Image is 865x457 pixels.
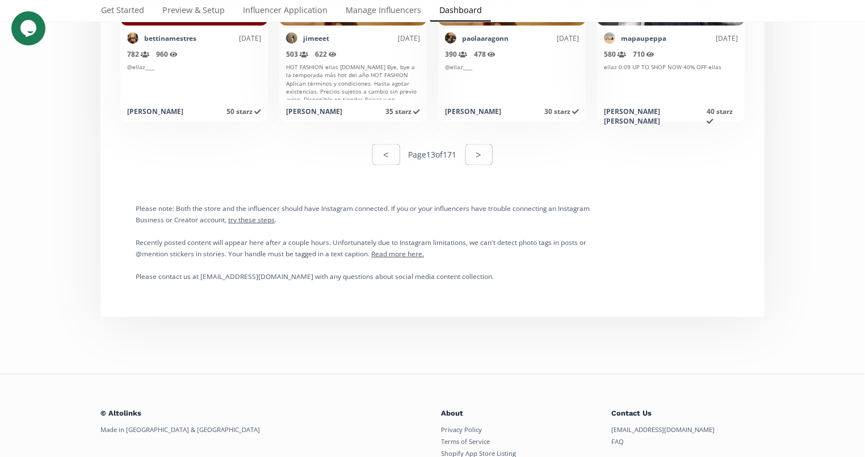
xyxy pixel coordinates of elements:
a: [EMAIL_ADDRESS][DOMAIN_NAME] [611,425,715,434]
div: [DATE] [329,33,420,43]
img: 503699953_18511338829043817_1290198793703987382_n.jpg [604,32,615,44]
a: jimeeet [303,33,329,43]
small: Please contact us at [EMAIL_ADDRESS][DOMAIN_NAME] with any questions about social media content c... [136,272,494,281]
h3: About [441,401,594,425]
div: Page 13 of 171 [409,149,457,160]
span: 580 [604,49,626,59]
span: 960 [156,49,178,59]
img: 277910250_496315051974411_1763197771941810692_n.jpg [127,32,138,44]
div: [DATE] [666,33,738,43]
img: 429151086_720838630176059_3555743122095747058_n.jpg [445,32,456,44]
button: < [372,144,400,165]
span: 503 [286,49,308,59]
span: 30 starz [544,107,579,116]
div: @ellaz____ [445,63,579,100]
a: mapaupeppa [621,33,666,43]
span: 35 starz [385,107,420,116]
div: [PERSON_NAME] [286,107,342,116]
div: @ellaz____ [127,63,261,100]
div: [PERSON_NAME] [127,107,183,116]
a: bettinamestres [144,33,196,43]
span: 622 [315,49,337,59]
iframe: chat widget [11,11,48,45]
a: Read more here. [371,249,424,258]
button: > [465,144,493,165]
span: 390 [445,49,467,59]
div: [PERSON_NAME] [445,107,501,116]
img: 544899837_18540710317016287_3508068691014891333_n.jpg [286,32,297,44]
h3: © Altolinks [100,401,424,425]
span: 782 [127,49,149,59]
span: 40 starz [707,107,733,126]
a: try these steps [228,215,275,224]
a: FAQ [611,437,624,446]
small: Please note: Both the store and the influencer should have Instagram connected. If you or your in... [136,204,590,224]
a: Privacy Policy [441,425,482,434]
a: paolaaragonn [462,33,509,43]
div: [PERSON_NAME] [PERSON_NAME] [604,107,707,126]
span: 710 [633,49,654,59]
a: Terms of Service [441,437,490,446]
div: [DATE] [196,33,261,43]
div: Made in [GEOGRAPHIC_DATA] & [GEOGRAPHIC_DATA] [100,425,424,434]
div: HOT FASHION ellas [DOMAIN_NAME] Bye, bye a la temporada más hot del año HOT FASHION Aplican térmi... [286,63,420,100]
span: 478 [474,49,496,59]
h3: Contact Us [611,401,765,425]
small: Recently posted content will appear here after a couple hours. Unfortunately due to Instagram lim... [136,238,586,258]
div: ellaz 0:09 UP TO SHOP NOW 40% OFF ellas [604,63,738,100]
span: 50 starz [226,107,261,116]
div: [DATE] [509,33,579,43]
